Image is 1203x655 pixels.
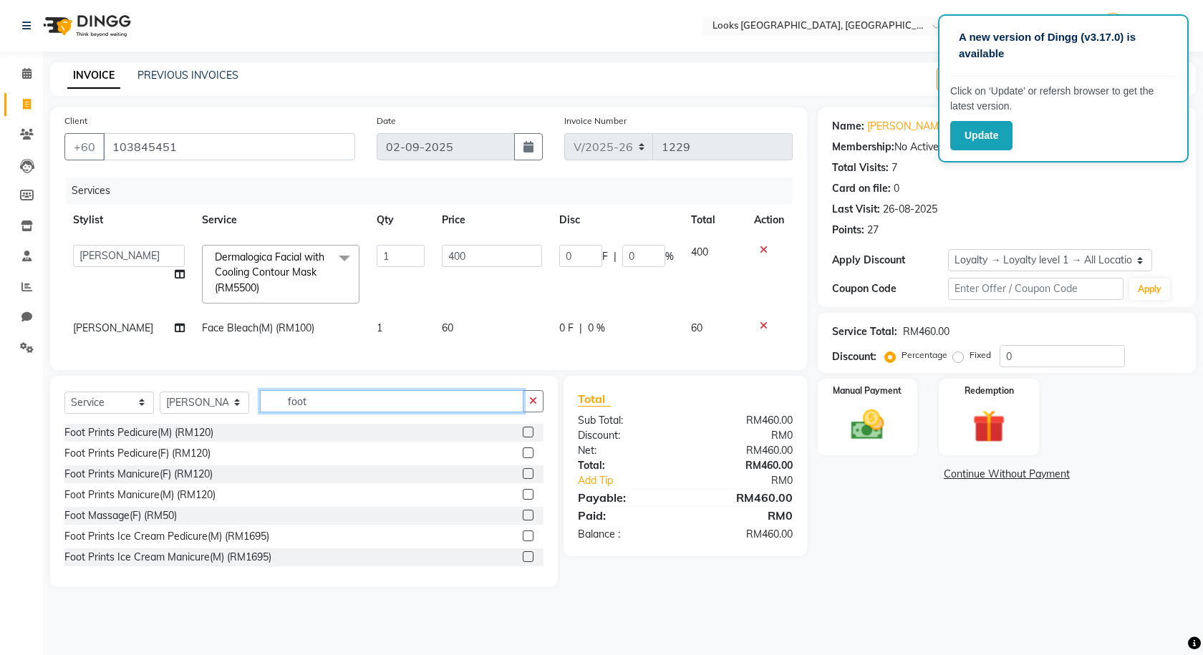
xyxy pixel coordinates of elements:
[833,384,902,397] label: Manual Payment
[64,508,177,523] div: Foot Massage(F) (RM50)
[832,349,876,364] div: Discount:
[832,281,949,296] div: Coupon Code
[832,253,949,268] div: Apply Discount
[883,202,937,217] div: 26-08-2025
[64,115,87,127] label: Client
[260,390,523,412] input: Search or Scan
[685,428,803,443] div: RM0
[64,425,213,440] div: Foot Prints Pedicure(M) (RM120)
[567,507,685,524] div: Paid:
[937,68,1019,90] button: Create New
[567,473,705,488] a: Add Tip
[442,321,453,334] span: 60
[551,204,682,236] th: Disc
[64,204,193,236] th: Stylist
[64,550,271,565] div: Foot Prints Ice Cream Manicure(M) (RM1695)
[1101,13,1126,38] img: Manager
[137,69,238,82] a: PREVIOUS INVOICES
[579,321,582,336] span: |
[948,278,1123,300] input: Enter Offer / Coupon Code
[903,324,950,339] div: RM460.00
[567,489,685,506] div: Payable:
[602,249,608,264] span: F
[564,115,627,127] label: Invoice Number
[665,249,674,264] span: %
[559,321,574,336] span: 0 F
[959,29,1168,62] p: A new version of Dingg (v3.17.0) is available
[64,467,213,482] div: Foot Prints Manicure(F) (RM120)
[64,529,269,544] div: Foot Prints Ice Cream Pedicure(M) (RM1695)
[682,204,745,236] th: Total
[578,392,611,407] span: Total
[691,321,702,334] span: 60
[567,527,685,542] div: Balance :
[215,251,324,294] span: Dermalogica Facial with Cooling Contour Mask (RM5500)
[867,223,879,238] div: 27
[841,406,894,444] img: _cash.svg
[832,119,864,134] div: Name:
[567,428,685,443] div: Discount:
[64,487,216,503] div: Foot Prints Manicure(M) (RM120)
[902,349,947,362] label: Percentage
[64,133,105,160] button: +60
[1129,278,1170,300] button: Apply
[832,140,894,155] div: Membership:
[867,119,947,134] a: [PERSON_NAME]
[685,489,803,506] div: RM460.00
[832,140,1182,155] div: No Active Membership
[970,349,991,362] label: Fixed
[892,160,897,175] div: 7
[691,246,708,258] span: 400
[103,133,355,160] input: Search by Name/Mobile/Email/Code
[894,181,899,196] div: 0
[965,384,1014,397] label: Redemption
[685,527,803,542] div: RM460.00
[73,321,153,334] span: [PERSON_NAME]
[368,204,433,236] th: Qty
[832,160,889,175] div: Total Visits:
[685,413,803,428] div: RM460.00
[377,321,382,334] span: 1
[66,178,803,204] div: Services
[832,181,891,196] div: Card on file:
[614,249,617,264] span: |
[259,281,266,294] a: x
[433,204,551,236] th: Price
[64,446,211,461] div: Foot Prints Pedicure(F) (RM120)
[832,223,864,238] div: Points:
[962,406,1016,447] img: _gift.svg
[377,115,396,127] label: Date
[821,467,1193,482] a: Continue Without Payment
[950,121,1013,150] button: Update
[588,321,605,336] span: 0 %
[567,413,685,428] div: Sub Total:
[950,84,1177,114] p: Click on ‘Update’ or refersh browser to get the latest version.
[685,458,803,473] div: RM460.00
[685,507,803,524] div: RM0
[37,6,135,46] img: logo
[745,204,793,236] th: Action
[567,443,685,458] div: Net:
[832,324,897,339] div: Service Total:
[567,458,685,473] div: Total:
[685,443,803,458] div: RM460.00
[193,204,368,236] th: Service
[705,473,803,488] div: RM0
[67,63,120,89] a: INVOICE
[202,321,314,334] span: Face Bleach(M) (RM100)
[832,202,880,217] div: Last Visit:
